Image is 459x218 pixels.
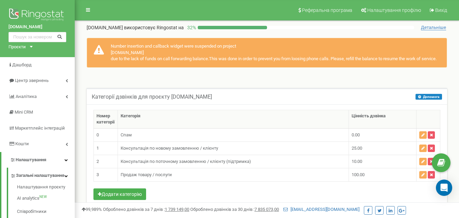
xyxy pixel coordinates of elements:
a: [DOMAIN_NAME] [8,24,66,30]
h5: Категорії дзвінків для проєкту [DOMAIN_NAME] [92,94,212,100]
td: 0.00 [349,128,417,141]
td: 100.00 [349,168,417,181]
span: Реферальна програма [302,7,352,13]
td: Консультація по поточному замовленню / клієнту (підтримка) [118,155,349,168]
span: Налаштування профілю [367,7,421,13]
span: Оброблено дзвінків за 30 днів : [190,207,279,212]
td: 3 [94,168,118,181]
td: 2 [94,155,118,168]
span: Вихід [435,7,447,13]
div: Проєкти [8,44,26,50]
span: Детальніше [421,25,446,30]
td: 0 [94,128,118,141]
button: Додати категорію [93,188,146,200]
th: Цінність дзвінка [349,110,417,128]
span: Оброблено дзвінків за 7 днів : [103,207,189,212]
input: Пошук за номером [8,32,66,42]
span: Аналiтика [16,94,37,99]
td: Спам [118,128,349,141]
td: 25.00 [349,141,417,155]
td: Продаж товару / послуги [118,168,349,181]
th: Номер категорії [94,110,118,128]
img: Ringostat logo [8,7,66,24]
a: AI analyticsNEW [17,192,75,205]
span: Маркетплейс інтеграцій [15,125,65,131]
span: Дашборд [12,62,32,67]
span: Mini CRM [15,110,33,115]
a: Налаштування [1,152,75,168]
u: 1 739 149,00 [165,207,189,212]
button: Допомога [416,94,442,100]
span: Кошти [15,141,29,146]
div: Open Intercom Messenger [436,180,452,196]
th: Категорія [118,110,349,128]
span: Загальні налаштування [16,172,64,179]
div: Number insertion and callback widget were suspended on project [DOMAIN_NAME] due to the lack of f... [87,38,447,68]
span: Центр звернень [15,78,49,83]
p: 32 % [184,24,198,31]
td: Консультація по новому замовленню / клієнту [118,141,349,155]
span: Налаштування [16,157,46,162]
a: Налаштування проєкту [17,184,75,192]
td: 10.00 [349,155,417,168]
p: [DOMAIN_NAME] [87,24,184,31]
a: Загальні налаштування [10,168,75,182]
span: 99,989% [82,207,102,212]
a: [EMAIL_ADDRESS][DOMAIN_NAME] [283,207,359,212]
span: використовує Ringostat на [124,25,184,30]
td: 1 [94,141,118,155]
u: 7 835 073,00 [254,207,279,212]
